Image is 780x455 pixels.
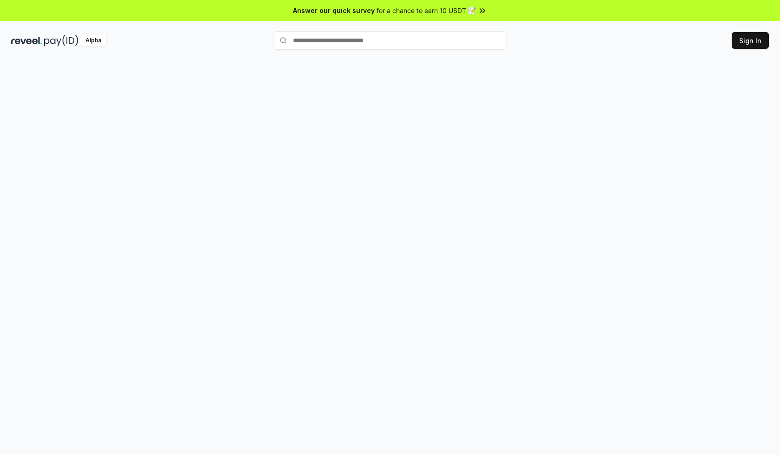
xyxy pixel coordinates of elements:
[80,35,106,46] div: Alpha
[732,32,769,49] button: Sign In
[377,6,476,15] span: for a chance to earn 10 USDT 📝
[11,35,42,46] img: reveel_dark
[293,6,375,15] span: Answer our quick survey
[44,35,78,46] img: pay_id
